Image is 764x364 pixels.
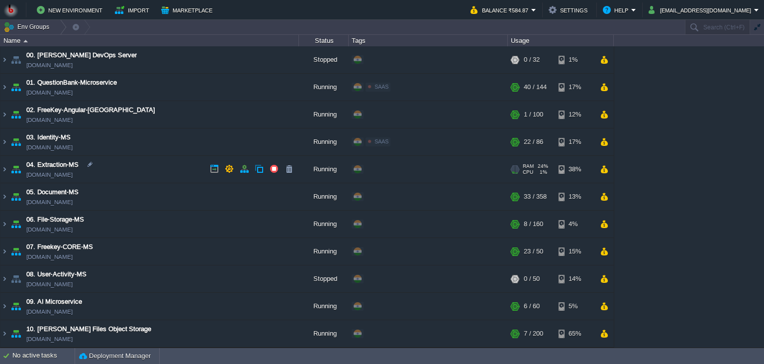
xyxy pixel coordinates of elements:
[0,101,8,128] img: AMDAwAAAACH5BAEAAAAALAAAAAABAAEAAAICRAEAOw==
[523,169,533,175] span: CPU
[9,211,23,238] img: AMDAwAAAACH5BAEAAAAALAAAAAABAAEAAAICRAEAOw==
[26,242,93,252] a: 07. Freekey-CORE-MS
[471,4,531,16] button: Balance ₹584.87
[559,128,591,155] div: 17%
[26,160,79,170] a: 04. Extraction-MS
[524,74,547,101] div: 40 / 144
[0,74,8,101] img: AMDAwAAAACH5BAEAAAAALAAAAAABAAEAAAICRAEAOw==
[299,238,349,265] div: Running
[549,4,590,16] button: Settings
[9,183,23,210] img: AMDAwAAAACH5BAEAAAAALAAAAAABAAEAAAICRAEAOw==
[559,211,591,238] div: 4%
[0,156,8,183] img: AMDAwAAAACH5BAEAAAAALAAAAAABAAEAAAICRAEAOw==
[26,297,82,307] a: 09. AI Microservice
[161,4,215,16] button: Marketplace
[524,128,543,155] div: 22 / 86
[1,35,298,46] div: Name
[524,46,540,73] div: 0 / 32
[559,46,591,73] div: 1%
[299,46,349,73] div: Stopped
[559,101,591,128] div: 12%
[26,269,87,279] a: 08. User-Activity-MS
[537,169,547,175] span: 1%
[524,211,543,238] div: 8 / 160
[9,156,23,183] img: AMDAwAAAACH5BAEAAAAALAAAAAABAAEAAAICRAEAOw==
[299,74,349,101] div: Running
[299,101,349,128] div: Running
[299,265,349,292] div: Stopped
[12,348,75,364] div: No active tasks
[0,293,8,320] img: AMDAwAAAACH5BAEAAAAALAAAAAABAAEAAAICRAEAOw==
[299,183,349,210] div: Running
[524,320,543,347] div: 7 / 200
[375,138,388,144] span: SAAS
[0,128,8,155] img: AMDAwAAAACH5BAEAAAAALAAAAAABAAEAAAICRAEAOw==
[603,4,631,16] button: Help
[375,84,388,90] span: SAAS
[0,265,8,292] img: AMDAwAAAACH5BAEAAAAALAAAAAABAAEAAAICRAEAOw==
[559,183,591,210] div: 13%
[524,293,540,320] div: 6 / 60
[9,265,23,292] img: AMDAwAAAACH5BAEAAAAALAAAAAABAAEAAAICRAEAOw==
[26,324,151,334] a: 10. [PERSON_NAME] Files Object Storage
[0,183,8,210] img: AMDAwAAAACH5BAEAAAAALAAAAAABAAEAAAICRAEAOw==
[9,320,23,347] img: AMDAwAAAACH5BAEAAAAALAAAAAABAAEAAAICRAEAOw==
[559,293,591,320] div: 5%
[649,4,754,16] button: [EMAIL_ADDRESS][DOMAIN_NAME]
[26,334,73,344] a: [DOMAIN_NAME]
[299,35,348,46] div: Status
[9,46,23,73] img: AMDAwAAAACH5BAEAAAAALAAAAAABAAEAAAICRAEAOw==
[26,279,73,289] a: [DOMAIN_NAME]
[79,351,151,361] button: Deployment Manager
[37,4,105,16] button: New Environment
[26,187,79,197] a: 05. Document-MS
[26,50,137,60] a: 00. [PERSON_NAME] DevOps Server
[26,78,117,88] a: 01. QuestionBank-Microservice
[9,238,23,265] img: AMDAwAAAACH5BAEAAAAALAAAAAABAAEAAAICRAEAOw==
[26,197,73,207] a: [DOMAIN_NAME]
[524,183,547,210] div: 33 / 358
[299,156,349,183] div: Running
[26,60,73,70] a: [DOMAIN_NAME]
[508,35,613,46] div: Usage
[26,142,73,152] a: [DOMAIN_NAME]
[9,74,23,101] img: AMDAwAAAACH5BAEAAAAALAAAAAABAAEAAAICRAEAOw==
[0,238,8,265] img: AMDAwAAAACH5BAEAAAAALAAAAAABAAEAAAICRAEAOw==
[0,211,8,238] img: AMDAwAAAACH5BAEAAAAALAAAAAABAAEAAAICRAEAOw==
[0,46,8,73] img: AMDAwAAAACH5BAEAAAAALAAAAAABAAEAAAICRAEAOw==
[26,115,73,125] a: [DOMAIN_NAME]
[524,265,540,292] div: 0 / 50
[115,4,152,16] button: Import
[9,293,23,320] img: AMDAwAAAACH5BAEAAAAALAAAAAABAAEAAAICRAEAOw==
[559,265,591,292] div: 14%
[299,128,349,155] div: Running
[9,128,23,155] img: AMDAwAAAACH5BAEAAAAALAAAAAABAAEAAAICRAEAOw==
[26,105,155,115] a: 02. FreeKey-Angular-[GEOGRAPHIC_DATA]
[523,163,534,169] span: RAM
[26,132,71,142] a: 03. Identity-MS
[299,211,349,238] div: Running
[299,293,349,320] div: Running
[299,320,349,347] div: Running
[26,170,73,180] a: [DOMAIN_NAME]
[524,238,543,265] div: 23 / 50
[559,238,591,265] div: 15%
[26,225,73,235] a: [DOMAIN_NAME]
[9,101,23,128] img: AMDAwAAAACH5BAEAAAAALAAAAAABAAEAAAICRAEAOw==
[3,2,18,17] img: Bitss Techniques
[26,307,73,317] a: [DOMAIN_NAME]
[23,40,28,42] img: AMDAwAAAACH5BAEAAAAALAAAAAABAAEAAAICRAEAOw==
[3,20,53,34] button: Env Groups
[349,35,507,46] div: Tags
[26,215,84,225] a: 06. File-Storage-MS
